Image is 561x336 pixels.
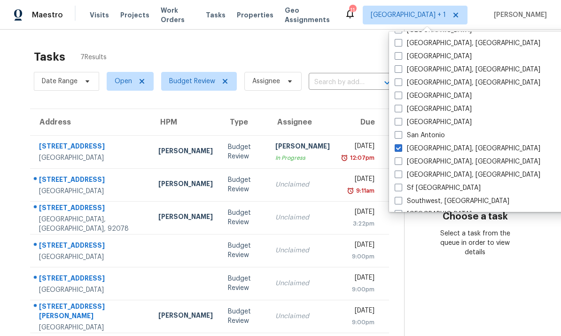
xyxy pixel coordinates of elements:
span: Geo Assignments [285,6,333,24]
span: Budget Review [169,77,215,86]
span: Work Orders [161,6,195,24]
div: [STREET_ADDRESS][PERSON_NAME] [39,302,143,323]
span: Assignee [252,77,280,86]
label: [GEOGRAPHIC_DATA], [GEOGRAPHIC_DATA] [395,157,540,166]
div: [GEOGRAPHIC_DATA] [39,285,143,295]
div: [DATE] [345,141,374,153]
h2: Tasks [34,52,65,62]
button: Open [381,76,394,89]
th: Due [337,109,389,135]
span: Tasks [206,12,226,18]
th: Type [220,109,268,135]
th: HPM [151,109,220,135]
div: 9:11am [354,186,374,195]
span: Visits [90,10,109,20]
div: 9:00pm [345,252,374,261]
div: Budget Review [228,307,260,326]
label: [GEOGRAPHIC_DATA] [395,210,472,219]
th: Address [30,109,151,135]
span: Maestro [32,10,63,20]
div: [STREET_ADDRESS] [39,203,143,215]
div: Unclaimed [275,246,330,255]
span: [PERSON_NAME] [490,10,547,20]
div: [PERSON_NAME] [158,146,213,158]
div: Unclaimed [275,180,330,189]
label: [GEOGRAPHIC_DATA], [GEOGRAPHIC_DATA] [395,78,540,87]
label: [GEOGRAPHIC_DATA] [395,52,472,61]
div: [DATE] [345,306,374,318]
div: Budget Review [228,208,260,227]
div: [GEOGRAPHIC_DATA] [39,153,143,163]
label: Southwest, [GEOGRAPHIC_DATA] [395,196,509,206]
div: Unclaimed [275,312,330,321]
h3: Choose a task [443,212,508,221]
label: [GEOGRAPHIC_DATA], [GEOGRAPHIC_DATA] [395,65,540,74]
label: [GEOGRAPHIC_DATA], [GEOGRAPHIC_DATA] [395,170,540,180]
label: Sf [GEOGRAPHIC_DATA] [395,183,481,193]
span: Projects [120,10,149,20]
div: [STREET_ADDRESS] [39,241,143,252]
label: [GEOGRAPHIC_DATA] [395,91,472,101]
span: [GEOGRAPHIC_DATA] + 1 [371,10,446,20]
div: [STREET_ADDRESS] [39,273,143,285]
label: San Antonio [395,131,445,140]
div: [PERSON_NAME] [158,179,213,191]
div: Budget Review [228,175,260,194]
div: 9:00pm [345,285,374,294]
th: Assignee [268,109,337,135]
div: [STREET_ADDRESS] [39,175,143,187]
div: 11 [349,6,356,15]
div: [STREET_ADDRESS] [39,141,143,153]
div: [GEOGRAPHIC_DATA] [39,323,143,332]
label: [GEOGRAPHIC_DATA], [GEOGRAPHIC_DATA] [395,39,540,48]
div: Budget Review [228,274,260,293]
div: [GEOGRAPHIC_DATA], [GEOGRAPHIC_DATA], 92078 [39,215,143,234]
span: 7 Results [80,53,107,62]
div: Select a task from the queue in order to view details [440,229,511,257]
div: [PERSON_NAME] [158,311,213,322]
div: [GEOGRAPHIC_DATA] [39,187,143,196]
label: [GEOGRAPHIC_DATA], [GEOGRAPHIC_DATA] [395,144,540,153]
div: 3:22pm [345,219,374,228]
div: Budget Review [228,241,260,260]
div: [DATE] [345,240,374,252]
div: [PERSON_NAME] [158,212,213,224]
div: Budget Review [228,142,260,161]
div: [DATE] [345,207,374,219]
img: Overdue Alarm Icon [347,186,354,195]
span: Properties [237,10,273,20]
img: Overdue Alarm Icon [341,153,348,163]
span: Open [115,77,132,86]
label: [GEOGRAPHIC_DATA] [395,117,472,127]
div: [DATE] [345,174,374,186]
div: [PERSON_NAME] [275,141,330,153]
div: Unclaimed [275,213,330,222]
input: Search by address [309,75,366,90]
div: 12:07pm [348,153,374,163]
div: [DATE] [345,273,374,285]
div: [GEOGRAPHIC_DATA] [39,252,143,262]
div: 9:00pm [345,318,374,327]
span: Date Range [42,77,78,86]
div: In Progress [275,153,330,163]
label: [GEOGRAPHIC_DATA] [395,104,472,114]
div: Unclaimed [275,279,330,288]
